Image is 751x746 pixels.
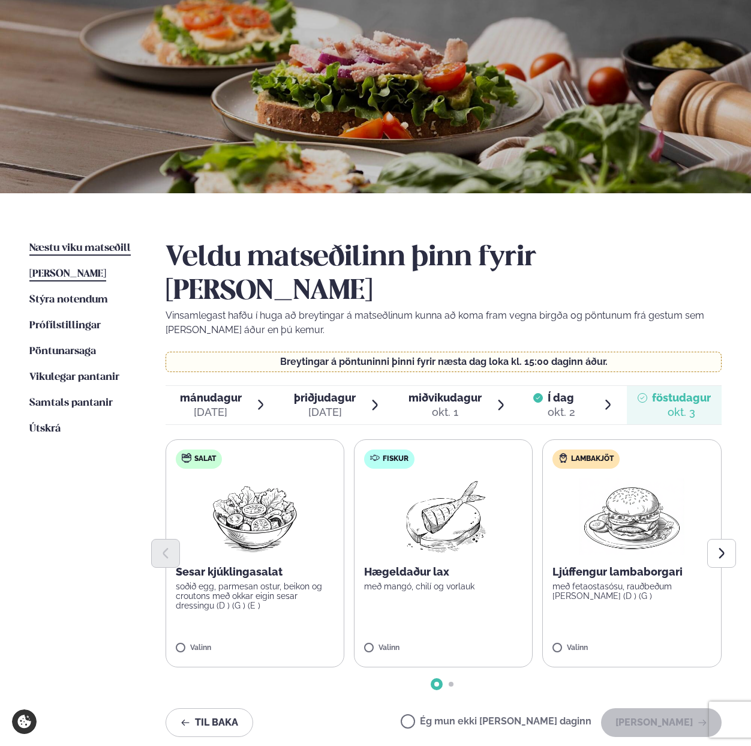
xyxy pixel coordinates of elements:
p: Sesar kjúklingasalat [176,565,334,579]
a: Pöntunarsaga [29,344,96,359]
span: mánudagur [180,391,242,404]
div: okt. 1 [408,405,482,420]
a: Stýra notendum [29,293,108,307]
img: Fish.png [390,478,497,555]
span: föstudagur [652,391,711,404]
span: Vikulegar pantanir [29,372,119,382]
span: Næstu viku matseðill [29,243,131,253]
div: [DATE] [180,405,242,420]
span: Lambakjöt [571,454,614,464]
a: Prófílstillingar [29,319,101,333]
span: Go to slide 1 [434,682,439,687]
img: Salad.png [202,478,308,555]
button: Next slide [707,539,736,568]
span: Stýra notendum [29,295,108,305]
span: Go to slide 2 [449,682,453,687]
span: þriðjudagur [294,391,356,404]
img: salad.svg [182,453,191,463]
p: með mangó, chilí og vorlauk [364,582,522,591]
div: okt. 3 [652,405,711,420]
p: Breytingar á pöntuninni þinni fyrir næsta dag loka kl. 15:00 daginn áður. [178,357,709,367]
img: Lamb.svg [558,453,568,463]
p: með fetaostasósu, rauðbeðum [PERSON_NAME] (D ) (G ) [552,582,711,601]
a: Cookie settings [12,709,37,734]
span: Útskrá [29,424,61,434]
span: Pöntunarsaga [29,346,96,356]
p: Hægeldaður lax [364,565,522,579]
p: Vinsamlegast hafðu í huga að breytingar á matseðlinum kunna að koma fram vegna birgða og pöntunum... [166,308,722,337]
span: Salat [194,454,216,464]
button: Til baka [166,708,253,737]
a: Samtals pantanir [29,396,113,411]
span: [PERSON_NAME] [29,269,106,279]
span: miðvikudagur [408,391,482,404]
span: Fiskur [383,454,408,464]
img: Hamburger.png [579,478,685,555]
a: [PERSON_NAME] [29,267,106,281]
button: [PERSON_NAME] [601,708,722,737]
a: Útskrá [29,422,61,436]
a: Næstu viku matseðill [29,241,131,256]
p: Ljúffengur lambaborgari [552,565,711,579]
h2: Veldu matseðilinn þinn fyrir [PERSON_NAME] [166,241,722,308]
span: Samtals pantanir [29,398,113,408]
button: Previous slide [151,539,180,568]
span: Prófílstillingar [29,320,101,331]
p: soðið egg, parmesan ostur, beikon og croutons með okkar eigin sesar dressingu (D ) (G ) (E ) [176,582,334,610]
a: Vikulegar pantanir [29,370,119,385]
span: Í dag [548,391,575,405]
div: [DATE] [294,405,356,420]
img: fish.svg [370,453,380,463]
div: okt. 2 [548,405,575,420]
